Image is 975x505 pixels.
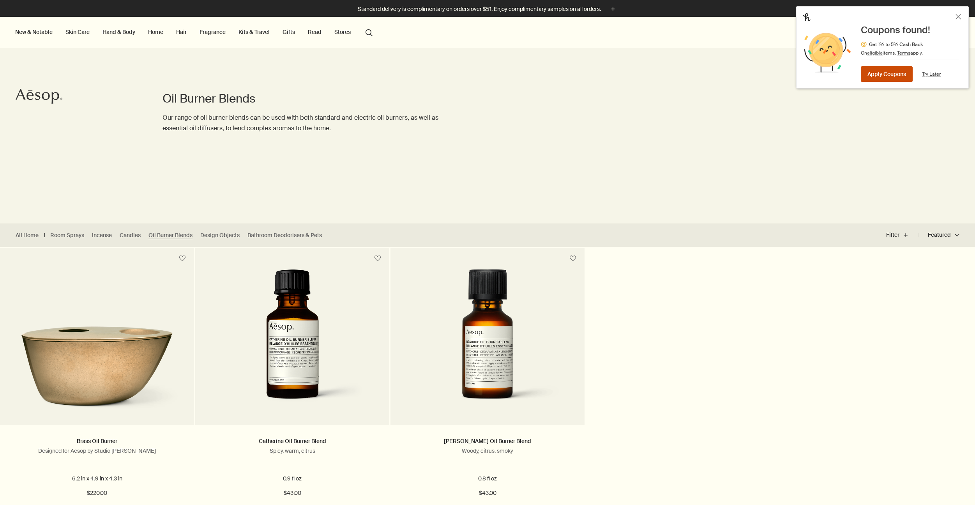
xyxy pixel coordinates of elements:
[12,310,182,413] img: Brass Oil Burner
[402,447,573,454] p: Woody, citrus, smoky
[162,112,456,133] p: Our range of oil burner blends can be used with both standard and electric oil burners, as well a...
[12,447,182,454] p: Designed for Aesop by Studio [PERSON_NAME]
[333,27,352,37] button: Stores
[87,489,107,498] span: $220.00
[14,87,64,108] a: Aesop
[175,252,189,266] button: Save to cabinet
[50,232,84,239] a: Room Sprays
[120,232,141,239] a: Candles
[259,438,326,445] a: Catherine Oil Burner Blend
[175,27,188,37] a: Hair
[14,27,54,37] button: New & Notable
[358,5,617,14] button: Standard delivery is complimentary on orders over $51. Enjoy complimentary samples on all orders.
[195,269,389,425] a: Catherine Oil Burner Blend in amber glass bottle
[207,447,378,454] p: Spicy, warm, citrus
[371,252,385,266] button: Save to cabinet
[247,232,322,239] a: Bathroom Deodorisers & Pets
[16,232,39,239] a: All Home
[101,27,137,37] a: Hand & Body
[64,27,91,37] a: Skin Care
[358,5,601,13] p: Standard delivery is complimentary on orders over $51. Enjoy complimentary samples on all orders.
[200,232,240,239] a: Design Objects
[77,438,117,445] a: Brass Oil Burner
[147,27,165,37] a: Home
[14,17,376,48] nav: primary
[566,252,580,266] button: Save to cabinet
[886,226,918,245] button: Filter
[390,269,585,425] a: Beatrice Oil Burner Blend in amber glass bottle
[198,27,227,37] a: Fragrance
[444,438,531,445] a: [PERSON_NAME] Oil Burner Blend
[414,269,562,413] img: Beatrice Oil Burner Blend in amber glass bottle
[92,232,112,239] a: Incense
[284,489,301,498] span: $43.00
[237,27,271,37] a: Kits & Travel
[306,27,323,37] a: Read
[479,489,496,498] span: $43.00
[281,27,297,37] a: Gifts
[362,25,376,39] button: Open search
[219,269,366,413] img: Catherine Oil Burner Blend in amber glass bottle
[162,91,456,106] h1: Oil Burner Blends
[16,89,62,104] svg: Aesop
[148,232,193,239] a: Oil Burner Blends
[918,226,959,245] button: Featured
